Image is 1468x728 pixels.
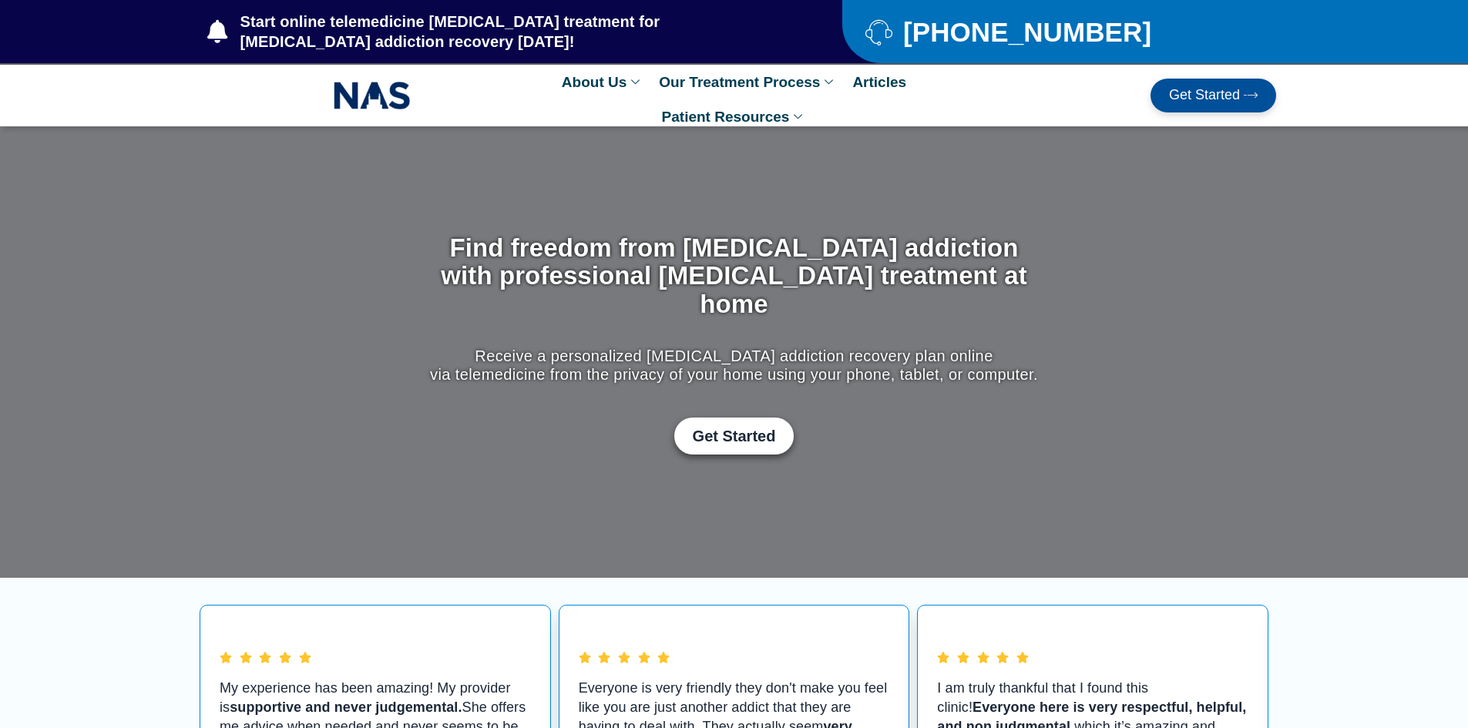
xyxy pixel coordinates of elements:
a: Our Treatment Process [651,65,845,99]
b: supportive and never judgemental. [230,699,462,715]
a: Articles [845,65,914,99]
span: [PHONE_NUMBER] [899,22,1151,42]
a: About Us [554,65,651,99]
a: [PHONE_NUMBER] [865,18,1238,45]
a: Get Started [674,418,794,455]
a: Start online telemedicine [MEDICAL_DATA] treatment for [MEDICAL_DATA] addiction recovery [DATE]! [207,12,781,52]
a: Get Started [1151,79,1276,112]
h1: Find freedom from [MEDICAL_DATA] addiction with professional [MEDICAL_DATA] treatment at home [426,234,1042,318]
img: NAS_email_signature-removebg-preview.png [334,78,411,113]
p: Receive a personalized [MEDICAL_DATA] addiction recovery plan online via telemedicine from the pr... [426,347,1042,384]
a: Patient Resources [654,99,815,134]
span: Get Started [693,427,776,445]
div: Get Started with Suboxone Treatment by filling-out this new patient packet form [426,418,1042,455]
span: Get Started [1169,88,1240,103]
span: Start online telemedicine [MEDICAL_DATA] treatment for [MEDICAL_DATA] addiction recovery [DATE]! [237,12,781,52]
